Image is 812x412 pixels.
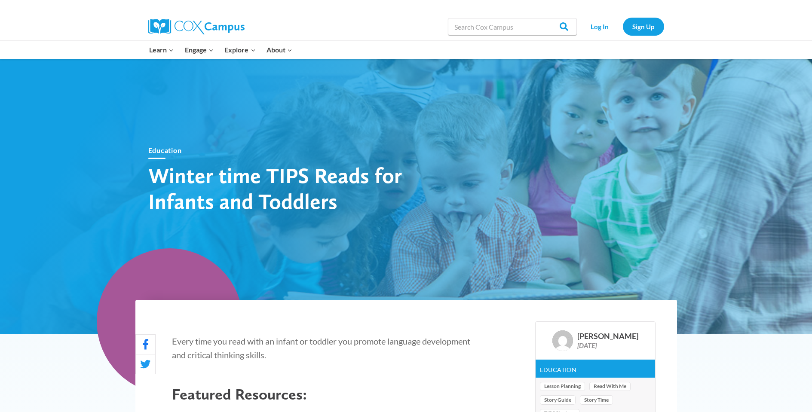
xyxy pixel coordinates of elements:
[623,18,664,35] a: Sign Up
[540,382,585,391] a: Lesson Planning
[581,18,664,35] nav: Secondary Navigation
[540,395,576,405] a: Story Guide
[148,146,182,154] a: Education
[148,19,245,34] img: Cox Campus
[224,44,255,55] span: Explore
[577,341,638,349] div: [DATE]
[580,395,613,405] a: Story Time
[172,334,473,362] p: Every time you read with an infant or toddler you promote language development and critical think...
[149,44,174,55] span: Learn
[144,41,298,59] nav: Primary Navigation
[148,162,449,214] h1: Winter time TIPS Reads for Infants and Toddlers
[172,385,473,403] h2: Featured Resources:
[448,18,577,35] input: Search Cox Campus
[581,18,619,35] a: Log In
[185,44,214,55] span: Engage
[577,332,638,341] div: [PERSON_NAME]
[267,44,292,55] span: About
[589,382,631,391] a: Read With Me
[540,366,577,373] a: Education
